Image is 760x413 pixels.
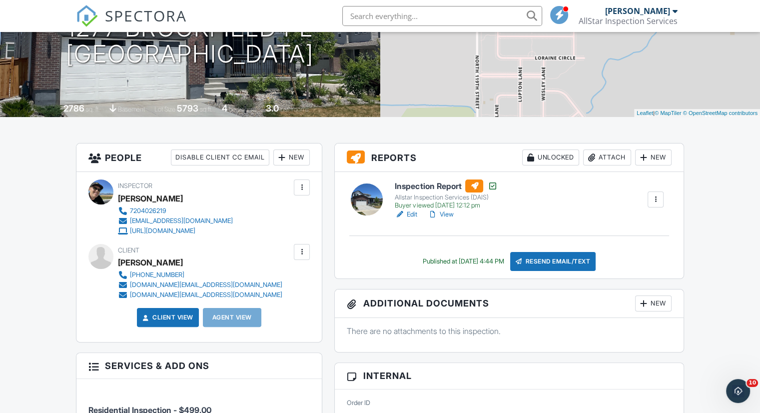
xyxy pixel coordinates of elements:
span: sq.ft. [200,105,212,113]
a: [PHONE_NUMBER] [118,270,282,280]
div: Published at [DATE] 4:44 PM [423,257,504,265]
span: basement [118,105,145,113]
span: SPECTORA [105,5,187,26]
a: © OpenStreetMap contributors [683,110,758,116]
div: New [273,149,310,165]
a: View [427,209,453,219]
input: Search everything... [342,6,542,26]
div: Allstar Inspection Services (DAIS) [395,193,497,201]
div: | [634,109,760,117]
a: [DOMAIN_NAME][EMAIL_ADDRESS][DOMAIN_NAME] [118,290,282,300]
span: Client [118,246,139,254]
a: [URL][DOMAIN_NAME] [118,226,233,236]
span: 10 [747,379,758,387]
span: Lot Size [154,105,175,113]
a: 7204026219 [118,206,233,216]
div: Disable Client CC Email [171,149,269,165]
div: [PERSON_NAME] [118,255,183,270]
div: 5793 [177,103,198,113]
span: sq. ft. [86,105,100,113]
div: New [635,149,672,165]
div: 4 [222,103,227,113]
h6: Inspection Report [395,179,497,192]
div: Unlocked [522,149,579,165]
a: © MapTiler [655,110,682,116]
h3: Additional Documents [335,289,684,318]
div: 2786 [63,103,84,113]
h3: Services & Add ons [76,353,322,379]
iframe: Intercom live chat [726,379,750,403]
div: [PERSON_NAME] [605,6,670,16]
h1: 1277 Brookfield Pl [GEOGRAPHIC_DATA] [66,15,314,68]
div: [DOMAIN_NAME][EMAIL_ADDRESS][DOMAIN_NAME] [130,291,282,299]
div: AllStar Inspection Services [579,16,678,26]
h3: Reports [335,143,684,172]
label: Order ID [347,398,370,407]
h3: Internal [335,363,684,389]
div: Attach [583,149,631,165]
img: The Best Home Inspection Software - Spectora [76,5,98,27]
a: Leaflet [637,110,653,116]
a: Client View [140,312,193,322]
a: Inspection Report Allstar Inspection Services (DAIS) Buyer viewed [DATE] 12:12 pm [395,179,497,209]
div: [DOMAIN_NAME][EMAIL_ADDRESS][DOMAIN_NAME] [130,281,282,289]
div: [PHONE_NUMBER] [130,271,184,279]
div: Resend Email/Text [510,252,596,271]
div: 3.0 [266,103,279,113]
div: [EMAIL_ADDRESS][DOMAIN_NAME] [130,217,233,225]
div: Buyer viewed [DATE] 12:12 pm [395,201,497,209]
a: Edit [395,209,417,219]
span: bathrooms [280,105,309,113]
div: 7204026219 [130,207,166,215]
span: bedrooms [229,105,256,113]
div: [PERSON_NAME] [118,191,183,206]
div: New [635,295,672,311]
a: [EMAIL_ADDRESS][DOMAIN_NAME] [118,216,233,226]
div: [URL][DOMAIN_NAME] [130,227,195,235]
a: SPECTORA [76,13,187,34]
span: Inspector [118,182,152,189]
a: [DOMAIN_NAME][EMAIL_ADDRESS][DOMAIN_NAME] [118,280,282,290]
h3: People [76,143,322,172]
p: There are no attachments to this inspection. [347,325,672,336]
